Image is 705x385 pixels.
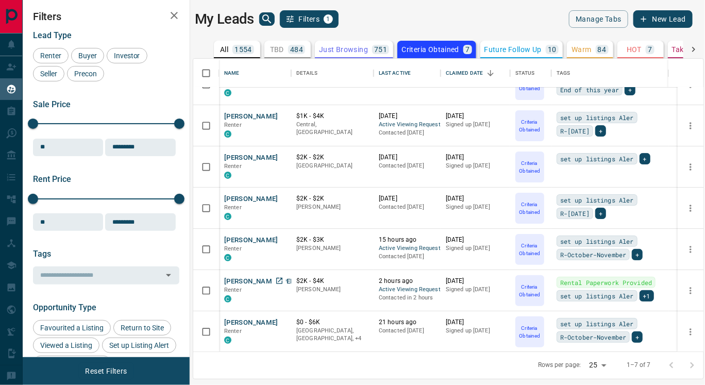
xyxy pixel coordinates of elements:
button: [PERSON_NAME] [224,194,278,204]
span: Renter [224,328,242,334]
div: Claimed Date [446,59,483,88]
span: + [599,208,602,219]
div: condos.ca [224,130,231,138]
div: condos.ca [224,295,231,303]
span: Rental Paperwork Provided [560,277,652,288]
p: $2K - $4K [296,277,368,286]
span: End of this year [560,85,619,95]
p: Etobicoke, North York, West End, Toronto [296,327,368,343]
p: Signed up [DATE] [446,121,505,129]
div: condos.ca [224,213,231,220]
div: Last Active [379,59,411,88]
p: [DATE] [379,153,435,162]
p: Central, [GEOGRAPHIC_DATA] [296,121,368,137]
p: Signed up [DATE] [446,327,505,335]
div: + [595,125,606,137]
p: Contacted [DATE] [379,203,435,211]
span: set up listings Aler [560,236,634,246]
span: Precon [71,70,100,78]
div: 25 [585,358,610,373]
button: search button [259,12,275,26]
button: Manage Tabs [569,10,628,28]
p: $2K - $3K [296,236,368,244]
span: + [635,332,639,342]
p: Criteria Obtained [516,159,543,175]
span: Seller [37,70,61,78]
button: Reset Filters [78,362,133,380]
span: set up listings Aler [560,112,634,123]
p: TBD [270,46,284,53]
p: 10 [548,46,557,53]
div: Status [510,59,551,88]
p: Criteria Obtained [516,283,543,298]
div: Tags [551,59,669,88]
div: Investor [107,48,147,63]
div: Name [224,59,240,88]
span: Buyer [75,52,100,60]
button: more [683,200,698,216]
div: condos.ca [224,337,231,344]
p: [DATE] [379,194,435,203]
div: +1 [640,290,654,302]
p: Future Follow Up [484,46,542,53]
span: Renter [224,122,242,128]
div: + [632,331,643,343]
p: [DATE] [446,236,505,244]
div: Last Active [374,59,441,88]
span: Renter [37,52,65,60]
button: Filters1 [280,10,339,28]
p: [DATE] [446,153,505,162]
button: [PERSON_NAME] [224,318,278,328]
button: more [683,118,698,133]
p: 2 hours ago [379,277,435,286]
div: Viewed a Listing [33,338,99,353]
button: [PERSON_NAME] [PERSON_NAME] [224,277,334,287]
div: Return to Site [113,320,171,336]
button: more [683,159,698,175]
div: condos.ca [224,172,231,179]
button: Sort [483,66,498,80]
h1: My Leads [195,11,254,27]
p: Signed up [DATE] [446,162,505,170]
p: Signed up [DATE] [446,286,505,294]
div: Details [296,59,317,88]
p: [DATE] [379,112,435,121]
div: Details [291,59,374,88]
div: Status [515,59,535,88]
div: Tags [557,59,570,88]
div: Name [219,59,291,88]
p: Contacted [DATE] [379,327,435,335]
span: Sale Price [33,99,71,109]
p: [DATE] [446,277,505,286]
div: Claimed Date [441,59,510,88]
span: 1 [325,15,332,23]
span: Renter [224,163,242,170]
p: 15 hours ago [379,236,435,244]
div: condos.ca [224,254,231,261]
button: [PERSON_NAME] [224,112,278,122]
div: + [625,84,635,95]
p: [GEOGRAPHIC_DATA] [296,162,368,170]
h2: Filters [33,10,179,23]
span: Renter [224,287,242,293]
div: Renter [33,48,69,63]
span: R-October-November [560,249,626,260]
div: Seller [33,66,64,81]
span: Return to Site [117,324,167,332]
span: set up listings Aler [560,319,634,329]
p: Criteria Obtained [516,200,543,216]
p: Contacted [DATE] [379,162,435,170]
span: Opportunity Type [33,303,96,312]
button: Open [161,268,176,282]
p: 21 hours ago [379,318,435,327]
span: Active Viewing Request [379,286,435,294]
p: Signed up [DATE] [446,203,505,211]
span: Renter [224,204,242,211]
p: [DATE] [446,194,505,203]
button: more [683,242,698,257]
button: [PERSON_NAME] [224,236,278,245]
p: HOT [627,46,642,53]
span: + [635,249,639,260]
button: more [683,324,698,340]
p: Criteria Obtained [516,324,543,340]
